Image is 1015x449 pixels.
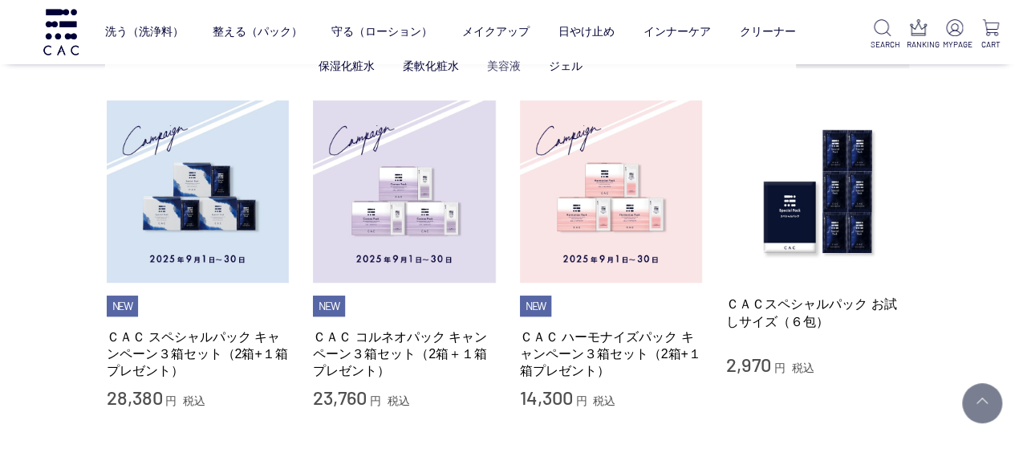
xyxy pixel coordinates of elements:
span: 税込 [593,394,615,407]
a: メイクアップ [461,12,529,52]
a: インナーケア [643,12,710,52]
img: ＣＡＣスペシャルパック お試しサイズ（６包） [726,100,909,284]
a: ＣＡＣ コルネオパック キャンペーン３箱セット（2箱＋１箱プレゼント） [313,329,496,380]
a: RANKING [907,19,930,51]
span: 円 [774,361,786,374]
a: 洗う（洗浄料） [105,12,184,52]
img: ＣＡＣ コルネオパック キャンペーン３箱セット（2箱＋１箱プレゼント） [313,100,496,284]
p: SEARCH [871,39,894,51]
a: 守る（ローション） [331,12,432,52]
a: ＣＡＣ スペシャルパック キャンペーン３箱セット（2箱+１箱プレゼント） [107,329,290,380]
span: 円 [165,394,177,407]
a: SEARCH [871,19,894,51]
p: MYPAGE [943,39,966,51]
a: 柔軟化粧水 [403,59,459,72]
span: 28,380 [107,386,163,409]
a: 日やけ止め [558,12,614,52]
li: NEW [107,296,139,316]
span: 2,970 [726,353,771,376]
li: NEW [520,296,552,316]
a: クリーナー [739,12,795,52]
a: ＣＡＣ ハーモナイズパック キャンペーン３箱セット（2箱+１箱プレゼント） [520,329,703,380]
img: ＣＡＣ スペシャルパック キャンペーン３箱セット（2箱+１箱プレゼント） [107,100,290,284]
a: 整える（パック） [213,12,302,52]
img: logo [41,9,81,55]
a: 美容液 [487,59,521,72]
p: RANKING [907,39,930,51]
p: CART [979,39,1002,51]
a: 保湿化粧水 [319,59,375,72]
span: 23,760 [313,386,367,409]
span: 税込 [183,394,205,407]
a: MYPAGE [943,19,966,51]
li: NEW [313,296,345,316]
span: 円 [575,394,587,407]
img: ＣＡＣ ハーモナイズパック キャンペーン３箱セット（2箱+１箱プレゼント） [520,100,703,284]
a: CART [979,19,1002,51]
span: 税込 [388,394,410,407]
span: 円 [370,394,381,407]
span: 14,300 [520,386,573,409]
a: ジェル [549,59,583,72]
a: ＣＡＣスペシャルパック お試しサイズ（６包） [726,296,909,330]
span: 税込 [792,361,814,374]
